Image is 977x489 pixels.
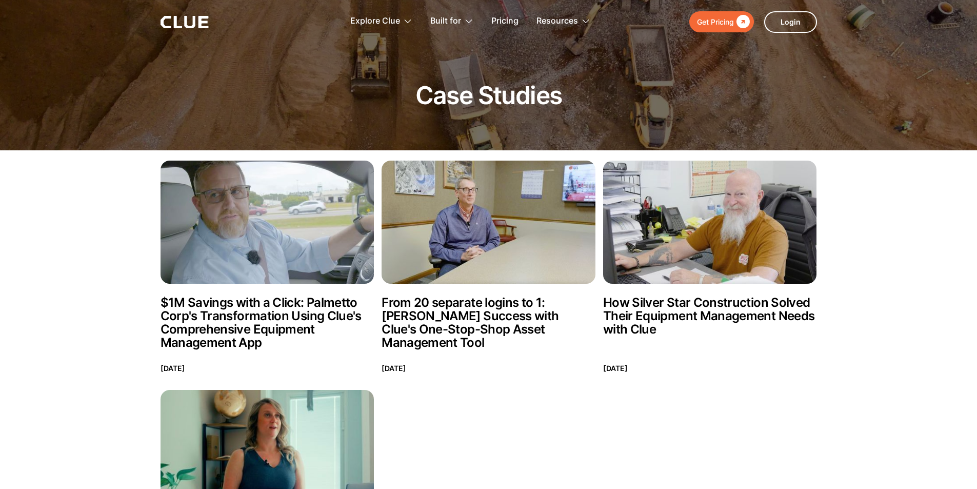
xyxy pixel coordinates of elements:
[603,161,817,375] a: How Silver Star Construction Solved Their Equipment Management Needs with ClueHow Silver Star Con...
[161,362,185,375] p: [DATE]
[734,15,750,28] div: 
[536,5,590,37] div: Resources
[603,161,817,284] img: How Silver Star Construction Solved Their Equipment Management Needs with Clue
[764,11,817,33] a: Login
[415,82,562,109] h1: Case Studies
[689,11,754,32] a: Get Pricing
[430,5,461,37] div: Built for
[161,161,374,375] a: $1M Savings with a Click: Palmetto Corp's Transformation Using Clue's Comprehensive Equipment Man...
[382,161,595,375] a: From 20 separate logins to 1: Igel's Success with Clue's One-Stop-Shop Asset Management ToolFrom ...
[350,5,400,37] div: Explore Clue
[382,296,595,349] h2: From 20 separate logins to 1: [PERSON_NAME] Success with Clue's One-Stop-Shop Asset Management Tool
[382,362,406,375] p: [DATE]
[382,161,595,284] img: From 20 separate logins to 1: Igel's Success with Clue's One-Stop-Shop Asset Management Tool
[536,5,578,37] div: Resources
[161,161,374,284] img: $1M Savings with a Click: Palmetto Corp's Transformation Using Clue's Comprehensive Equipment Man...
[603,296,817,336] h2: How Silver Star Construction Solved Their Equipment Management Needs with Clue
[350,5,412,37] div: Explore Clue
[603,362,628,375] p: [DATE]
[430,5,473,37] div: Built for
[697,15,734,28] div: Get Pricing
[161,296,374,349] h2: $1M Savings with a Click: Palmetto Corp's Transformation Using Clue's Comprehensive Equipment Man...
[491,5,519,37] a: Pricing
